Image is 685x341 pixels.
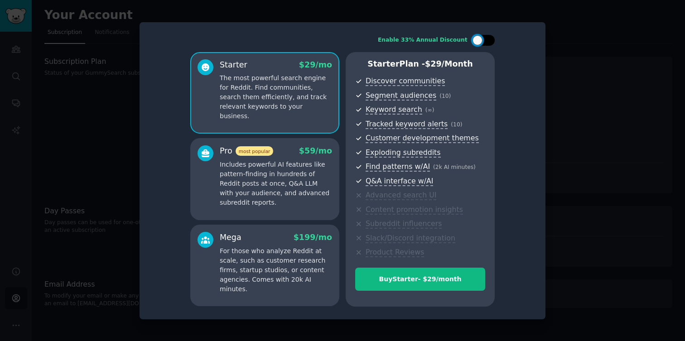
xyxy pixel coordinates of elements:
span: Discover communities [366,77,445,86]
div: Starter [220,59,247,71]
p: The most powerful search engine for Reddit. Find communities, search them efficiently, and track ... [220,73,332,121]
span: $ 29 /month [425,59,473,68]
span: $ 59 /mo [299,146,332,155]
p: Includes powerful AI features like pattern-finding in hundreds of Reddit posts at once, Q&A LLM w... [220,160,332,207]
span: $ 199 /mo [294,233,332,242]
span: Tracked keyword alerts [366,120,448,129]
span: Segment audiences [366,91,436,101]
span: most popular [236,146,274,156]
span: Customer development themes [366,134,479,143]
span: Subreddit influencers [366,219,442,229]
span: Q&A interface w/AI [366,177,433,186]
span: ( ∞ ) [425,107,434,113]
span: Find patterns w/AI [366,162,430,172]
span: ( 10 ) [451,121,462,128]
span: Advanced search UI [366,191,436,200]
div: Buy Starter - $ 29 /month [356,274,485,284]
button: BuyStarter- $29/month [355,268,485,291]
div: Enable 33% Annual Discount [378,36,468,44]
p: Starter Plan - [355,58,485,70]
div: Pro [220,145,273,157]
span: Product Reviews [366,248,424,257]
p: For those who analyze Reddit at scale, such as customer research firms, startup studios, or conte... [220,246,332,294]
span: Exploding subreddits [366,148,440,158]
span: Content promotion insights [366,205,463,215]
span: $ 29 /mo [299,60,332,69]
span: Keyword search [366,105,422,115]
span: Slack/Discord integration [366,234,455,243]
span: ( 2k AI minutes ) [433,164,476,170]
span: ( 10 ) [439,93,451,99]
div: Mega [220,232,241,243]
